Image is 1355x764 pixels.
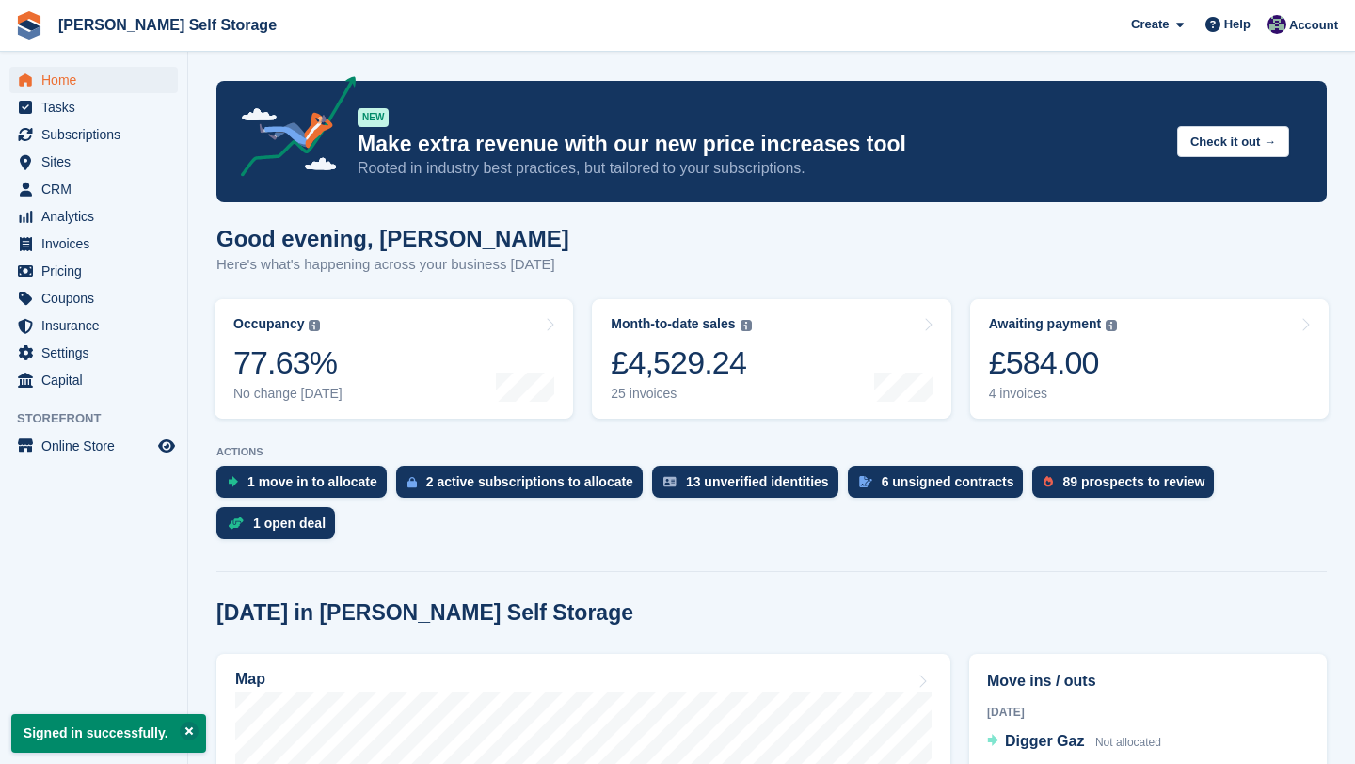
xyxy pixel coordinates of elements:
div: 25 invoices [611,386,751,402]
img: verify_identity-adf6edd0f0f0b5bbfe63781bf79b02c33cf7c696d77639b501bdc392416b5a36.svg [663,476,677,487]
span: Coupons [41,285,154,311]
h2: [DATE] in [PERSON_NAME] Self Storage [216,600,633,626]
span: Sites [41,149,154,175]
a: menu [9,203,178,230]
a: menu [9,340,178,366]
div: 89 prospects to review [1062,474,1204,489]
a: menu [9,149,178,175]
a: menu [9,258,178,284]
a: Month-to-date sales £4,529.24 25 invoices [592,299,950,419]
div: 4 invoices [989,386,1118,402]
p: Signed in successfully. [11,714,206,753]
span: Help [1224,15,1251,34]
img: deal-1b604bf984904fb50ccaf53a9ad4b4a5d6e5aea283cecdc64d6e3604feb123c2.svg [228,517,244,530]
a: menu [9,433,178,459]
div: 1 move in to allocate [247,474,377,489]
a: menu [9,67,178,93]
img: prospect-51fa495bee0391a8d652442698ab0144808aea92771e9ea1ae160a38d050c398.svg [1044,476,1053,487]
button: Check it out → [1177,126,1289,157]
img: move_ins_to_allocate_icon-fdf77a2bb77ea45bf5b3d319d69a93e2d87916cf1d5bf7949dd705db3b84f3ca.svg [228,476,238,487]
img: active_subscription_to_allocate_icon-d502201f5373d7db506a760aba3b589e785aa758c864c3986d89f69b8ff3... [407,476,417,488]
a: menu [9,367,178,393]
span: Account [1289,16,1338,35]
span: Settings [41,340,154,366]
span: Insurance [41,312,154,339]
a: menu [9,231,178,257]
img: Matthew Jones [1267,15,1286,34]
h2: Move ins / outs [987,670,1309,692]
div: No change [DATE] [233,386,343,402]
span: Digger Gaz [1005,733,1084,749]
div: 1 open deal [253,516,326,531]
div: £4,529.24 [611,343,751,382]
a: menu [9,285,178,311]
a: menu [9,94,178,120]
img: icon-info-grey-7440780725fd019a000dd9b08b2336e03edf1995a4989e88bcd33f0948082b44.svg [309,320,320,331]
a: Digger Gaz Not allocated [987,730,1161,755]
p: Rooted in industry best practices, but tailored to your subscriptions. [358,158,1162,179]
a: 13 unverified identities [652,466,848,507]
a: 1 open deal [216,507,344,549]
a: 2 active subscriptions to allocate [396,466,652,507]
a: 1 move in to allocate [216,466,396,507]
span: Subscriptions [41,121,154,148]
span: CRM [41,176,154,202]
p: Make extra revenue with our new price increases tool [358,131,1162,158]
h2: Map [235,671,265,688]
img: contract_signature_icon-13c848040528278c33f63329250d36e43548de30e8caae1d1a13099fd9432cc5.svg [859,476,872,487]
img: icon-info-grey-7440780725fd019a000dd9b08b2336e03edf1995a4989e88bcd33f0948082b44.svg [741,320,752,331]
a: [PERSON_NAME] Self Storage [51,9,284,40]
a: Occupancy 77.63% No change [DATE] [215,299,573,419]
span: Online Store [41,433,154,459]
span: Not allocated [1095,736,1161,749]
span: Capital [41,367,154,393]
div: [DATE] [987,704,1309,721]
a: 89 prospects to review [1032,466,1223,507]
div: 6 unsigned contracts [882,474,1014,489]
p: Here's what's happening across your business [DATE] [216,254,569,276]
div: £584.00 [989,343,1118,382]
a: Awaiting payment £584.00 4 invoices [970,299,1329,419]
img: icon-info-grey-7440780725fd019a000dd9b08b2336e03edf1995a4989e88bcd33f0948082b44.svg [1106,320,1117,331]
span: Create [1131,15,1169,34]
span: Pricing [41,258,154,284]
h1: Good evening, [PERSON_NAME] [216,226,569,251]
div: Awaiting payment [989,316,1102,332]
div: Occupancy [233,316,304,332]
img: price-adjustments-announcement-icon-8257ccfd72463d97f412b2fc003d46551f7dbcb40ab6d574587a9cd5c0d94... [225,76,357,183]
a: menu [9,121,178,148]
a: Preview store [155,435,178,457]
a: menu [9,176,178,202]
div: 77.63% [233,343,343,382]
span: Storefront [17,409,187,428]
span: Home [41,67,154,93]
span: Invoices [41,231,154,257]
p: ACTIONS [216,446,1327,458]
span: Tasks [41,94,154,120]
img: stora-icon-8386f47178a22dfd0bd8f6a31ec36ba5ce8667c1dd55bd0f319d3a0aa187defe.svg [15,11,43,40]
div: 2 active subscriptions to allocate [426,474,633,489]
span: Analytics [41,203,154,230]
div: NEW [358,108,389,127]
div: 13 unverified identities [686,474,829,489]
a: 6 unsigned contracts [848,466,1033,507]
div: Month-to-date sales [611,316,735,332]
a: menu [9,312,178,339]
